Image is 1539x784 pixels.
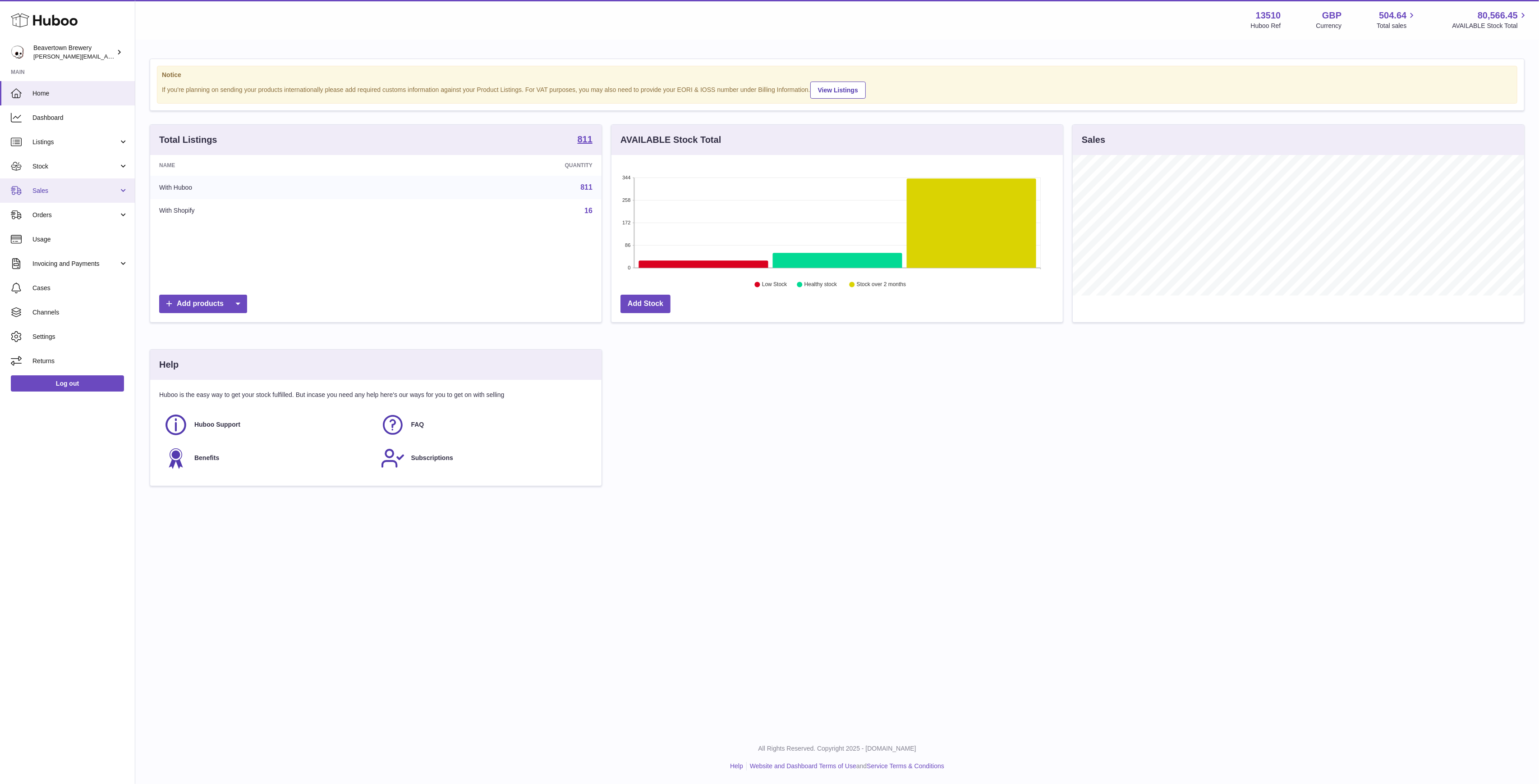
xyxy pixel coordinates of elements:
text: 86 [625,242,630,248]
text: 258 [622,197,630,203]
span: 80,566.45 [1478,9,1518,22]
span: Returns [32,357,128,365]
a: Benefits [164,446,372,470]
span: Huboo Support [194,420,240,429]
span: [PERSON_NAME][EMAIL_ADDRESS][PERSON_NAME][DOMAIN_NAME] [33,53,229,60]
div: Currency [1316,22,1342,30]
span: FAQ [411,420,424,429]
span: Subscriptions [411,454,453,462]
h3: Total Listings [159,134,217,146]
text: 0 [628,265,630,270]
a: Add Stock [620,295,671,313]
span: Benefits [194,454,219,462]
text: 344 [622,175,630,180]
p: Huboo is the easy way to get your stock fulfilled. But incase you need any help here's our ways f... [159,391,593,399]
h3: Sales [1082,134,1105,146]
span: Channels [32,308,128,317]
strong: 811 [578,135,593,144]
text: 172 [622,220,630,225]
span: Total sales [1377,22,1417,30]
a: Log out [11,375,124,392]
a: Website and Dashboard Terms of Use [750,762,856,770]
th: Quantity [394,155,602,176]
p: All Rights Reserved. Copyright 2025 - [DOMAIN_NAME] [142,744,1532,753]
span: Cases [32,284,128,292]
span: Home [32,89,128,98]
img: Matthew.McCormack@beavertownbrewery.co.uk [11,46,24,59]
h3: AVAILABLE Stock Total [620,134,721,146]
strong: GBP [1322,9,1341,22]
span: 504.64 [1379,9,1406,22]
td: With Huboo [150,176,394,199]
a: 80,566.45 AVAILABLE Stock Total [1452,9,1528,30]
div: Huboo Ref [1251,22,1281,30]
a: Service Terms & Conditions [867,762,944,770]
a: Huboo Support [164,413,372,437]
span: Invoicing and Payments [32,260,119,268]
span: Listings [32,138,119,146]
span: Settings [32,333,128,341]
a: 504.64 Total sales [1377,9,1417,30]
a: Subscriptions [381,446,588,470]
a: 16 [584,207,593,214]
th: Name [150,155,394,176]
td: With Shopify [150,199,394,223]
text: Stock over 2 months [857,282,906,288]
li: and [747,762,944,770]
span: Sales [32,187,119,195]
div: Beavertown Brewery [33,44,115,61]
a: Add products [159,295,247,313]
a: 811 [580,183,593,191]
div: If you're planning on sending your products internationally please add required customs informati... [162,80,1512,99]
strong: 13510 [1256,9,1281,22]
a: FAQ [381,413,588,437]
a: 811 [578,135,593,146]
span: AVAILABLE Stock Total [1452,22,1528,30]
span: Usage [32,235,128,244]
span: Dashboard [32,114,128,122]
a: Help [730,762,743,770]
span: Orders [32,211,119,219]
a: View Listings [810,82,866,99]
text: Healthy stock [804,282,837,288]
h3: Help [159,359,179,371]
span: Stock [32,162,119,171]
text: Low Stock [762,282,787,288]
strong: Notice [162,71,1512,79]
